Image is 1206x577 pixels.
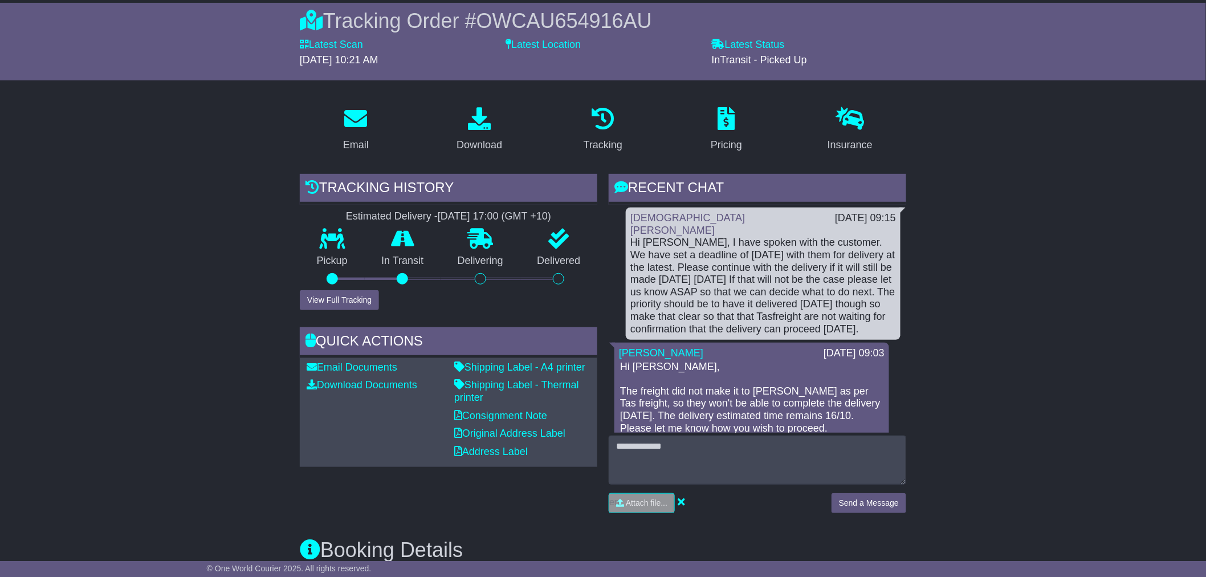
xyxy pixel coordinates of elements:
[630,237,896,335] div: Hi [PERSON_NAME], I have spoken with the customer. We have set a deadline of [DATE] with them for...
[576,103,630,157] a: Tracking
[365,255,441,267] p: In Transit
[703,103,749,157] a: Pricing
[307,379,417,391] a: Download Documents
[712,54,807,66] span: InTransit - Picked Up
[454,379,579,403] a: Shipping Label - Thermal printer
[307,361,397,373] a: Email Documents
[454,446,528,457] a: Address Label
[343,137,369,153] div: Email
[820,103,880,157] a: Insurance
[441,255,520,267] p: Delivering
[609,174,906,205] div: RECENT CHAT
[300,39,363,51] label: Latest Scan
[454,410,547,421] a: Consignment Note
[520,255,598,267] p: Delivered
[336,103,376,157] a: Email
[835,212,896,225] div: [DATE] 09:15
[449,103,510,157] a: Download
[620,361,883,472] p: Hi [PERSON_NAME], The freight did not make it to [PERSON_NAME] as per Tas freight, so they won't ...
[506,39,581,51] label: Latest Location
[711,137,742,153] div: Pricing
[832,493,906,513] button: Send a Message
[300,290,379,310] button: View Full Tracking
[828,137,873,153] div: Insurance
[300,174,597,205] div: Tracking history
[476,9,652,32] span: OWCAU654916AU
[300,327,597,358] div: Quick Actions
[457,137,502,153] div: Download
[300,210,597,223] div: Estimated Delivery -
[454,428,565,439] a: Original Address Label
[300,9,906,33] div: Tracking Order #
[300,54,378,66] span: [DATE] 10:21 AM
[619,347,703,359] a: [PERSON_NAME]
[630,212,745,236] a: [DEMOGRAPHIC_DATA][PERSON_NAME]
[207,564,372,573] span: © One World Courier 2025. All rights reserved.
[824,347,885,360] div: [DATE] 09:03
[438,210,551,223] div: [DATE] 17:00 (GMT +10)
[300,539,906,562] h3: Booking Details
[712,39,785,51] label: Latest Status
[584,137,622,153] div: Tracking
[454,361,585,373] a: Shipping Label - A4 printer
[300,255,365,267] p: Pickup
